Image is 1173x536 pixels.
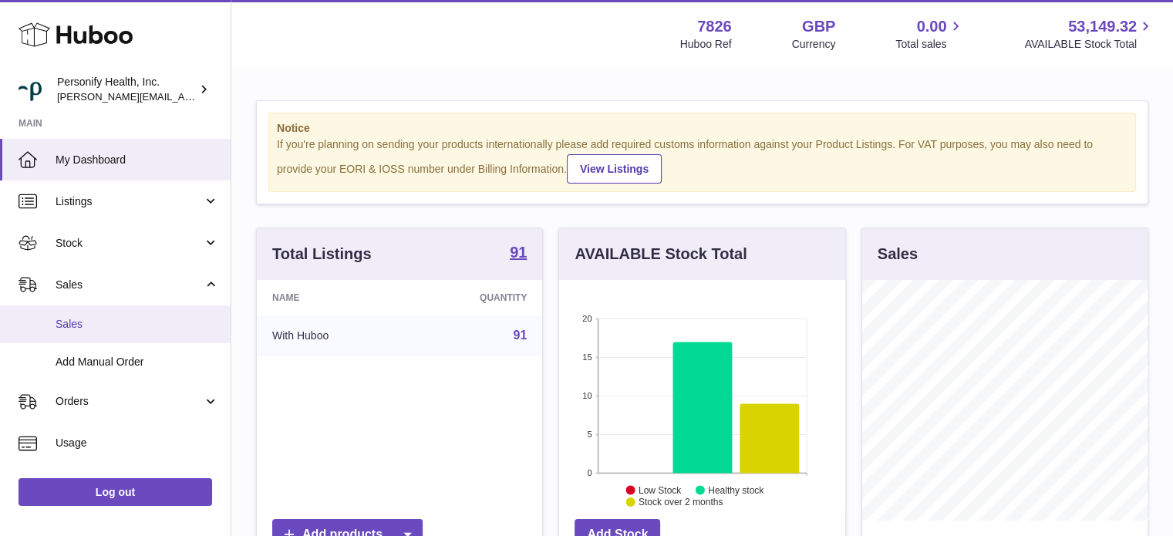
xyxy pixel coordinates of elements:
strong: 7826 [697,16,732,37]
th: Name [257,280,407,315]
img: donald.holliday@virginpulse.com [19,78,42,101]
div: If you're planning on sending your products internationally please add required customs informati... [277,137,1127,184]
span: Sales [56,278,203,292]
a: 91 [514,329,528,342]
text: 0 [588,468,592,477]
h3: Sales [878,244,918,265]
a: 91 [510,244,527,263]
text: Healthy stock [708,484,764,495]
div: Personify Health, Inc. [57,75,196,104]
span: Total sales [895,37,964,52]
span: My Dashboard [56,153,219,167]
text: Stock over 2 months [639,497,723,507]
h3: Total Listings [272,244,372,265]
strong: GBP [802,16,835,37]
strong: 91 [510,244,527,260]
span: 53,149.32 [1068,16,1137,37]
span: Listings [56,194,203,209]
span: Stock [56,236,203,251]
span: AVAILABLE Stock Total [1024,37,1154,52]
text: 10 [583,391,592,400]
a: Log out [19,478,212,506]
strong: Notice [277,121,1127,136]
div: Huboo Ref [680,37,732,52]
span: Sales [56,317,219,332]
span: [PERSON_NAME][EMAIL_ADDRESS][PERSON_NAME][DOMAIN_NAME] [57,90,392,103]
span: Add Manual Order [56,355,219,369]
text: 20 [583,314,592,323]
text: Low Stock [639,484,682,495]
th: Quantity [407,280,542,315]
a: 0.00 Total sales [895,16,964,52]
span: Orders [56,394,203,409]
a: View Listings [567,154,662,184]
div: Currency [792,37,836,52]
span: 0.00 [917,16,947,37]
text: 15 [583,352,592,362]
h3: AVAILABLE Stock Total [575,244,747,265]
span: Usage [56,436,219,450]
a: 53,149.32 AVAILABLE Stock Total [1024,16,1154,52]
td: With Huboo [257,315,407,356]
text: 5 [588,430,592,439]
